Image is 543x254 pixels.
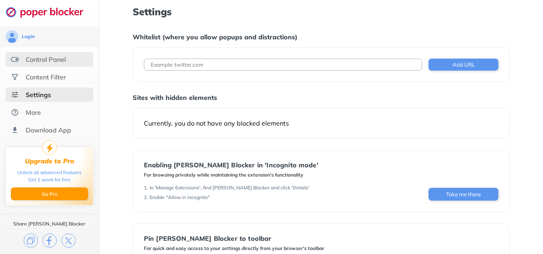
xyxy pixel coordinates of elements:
img: download-app.svg [11,126,19,134]
img: x.svg [61,234,76,248]
img: about.svg [11,108,19,116]
div: Unlock all advanced features [17,169,82,176]
div: Whitelist (where you allow popups and distractions) [133,33,510,41]
div: Pin [PERSON_NAME] Blocker to toolbar [144,235,324,242]
input: Example: twitter.com [144,59,422,71]
div: Control Panel [26,55,66,63]
img: settings-selected.svg [11,91,19,99]
div: In 'Manage Extensions', find [PERSON_NAME] Blocker and click 'Details' [150,185,309,191]
button: Take me there [428,188,498,201]
img: social.svg [11,73,19,81]
div: 2 . [144,194,148,201]
div: For quick and easy access to your settings directly from your browser's toolbar [144,245,324,252]
img: upgrade-to-pro.svg [42,140,57,155]
div: Upgrade to Pro [25,157,74,165]
h1: Settings [133,6,510,17]
div: Share [PERSON_NAME] Blocker [13,221,86,227]
div: More [26,108,41,116]
img: facebook.svg [43,234,57,248]
button: Add URL [428,59,498,71]
div: Currently, you do not have any blocked elements [144,119,498,127]
div: 1 . [144,185,148,191]
div: Enabling [PERSON_NAME] Blocker in 'Incognito mode' [144,161,318,169]
div: Sites with hidden elements [133,93,510,102]
img: features.svg [11,55,19,63]
div: Login [22,33,35,40]
div: Content Filter [26,73,66,81]
div: Enable "Allow in incognito" [150,194,210,201]
div: Download App [26,126,71,134]
div: For browsing privately while maintaining the extension's functionality [144,172,318,178]
div: Get 1 week for free [28,176,71,183]
img: copy.svg [24,234,38,248]
img: logo-webpage.svg [6,6,92,18]
button: Go Pro [11,187,88,200]
div: Settings [26,91,51,99]
img: avatar.svg [6,30,18,43]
